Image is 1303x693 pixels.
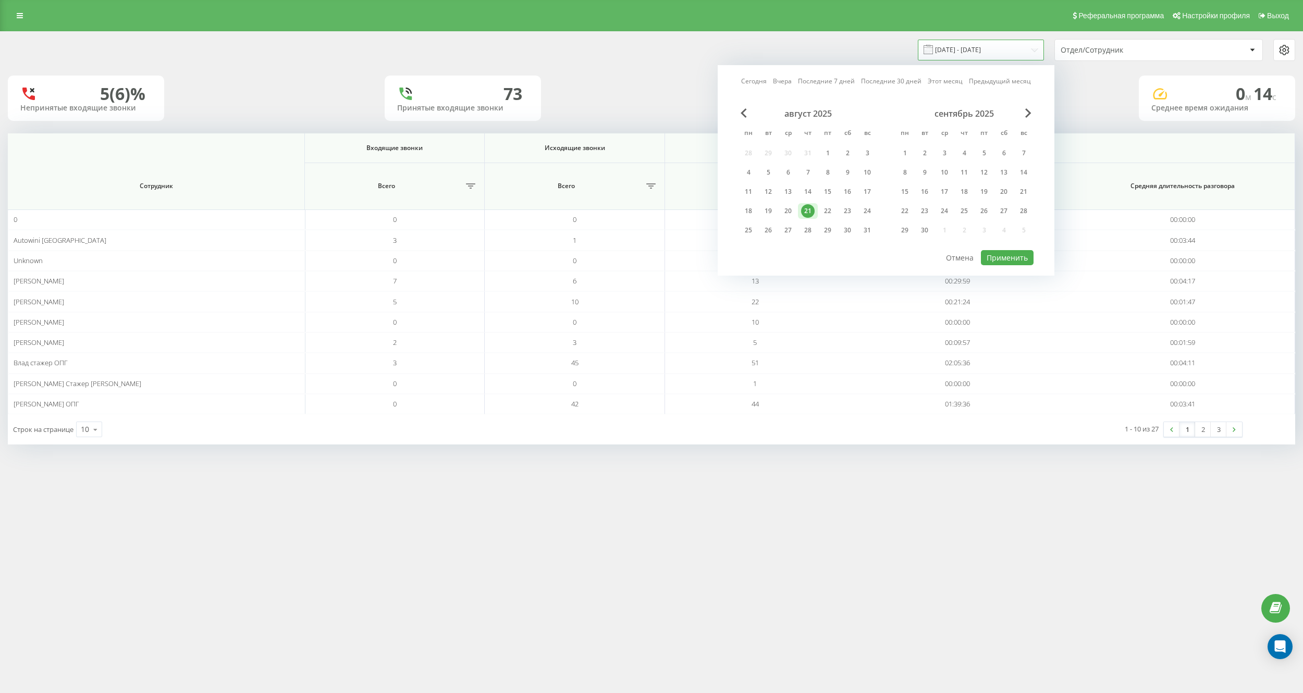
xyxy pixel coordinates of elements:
[758,184,778,200] div: вт 12 авг. 2025 г.
[857,184,877,200] div: вс 17 авг. 2025 г.
[918,185,931,199] div: 16
[915,145,935,161] div: вт 2 сент. 2025 г.
[954,145,974,161] div: чт 4 сент. 2025 г.
[918,204,931,218] div: 23
[801,204,815,218] div: 21
[845,353,1070,373] td: 02:05:36
[857,165,877,180] div: вс 10 авг. 2025 г.
[14,297,64,306] span: [PERSON_NAME]
[760,126,776,142] abbr: вторник
[393,256,397,265] span: 0
[918,146,931,160] div: 2
[918,224,931,237] div: 30
[861,166,874,179] div: 10
[778,165,798,180] div: ср 6 авг. 2025 г.
[778,203,798,219] div: ср 20 авг. 2025 г.
[969,76,1031,86] a: Предыдущий месяц
[820,126,835,142] abbr: пятница
[841,185,854,199] div: 16
[490,182,643,190] span: Всего
[27,182,285,190] span: Сотрудник
[818,203,838,219] div: пт 22 авг. 2025 г.
[670,182,823,190] span: Всего
[818,184,838,200] div: пт 15 авг. 2025 г.
[838,145,857,161] div: сб 2 авг. 2025 г.
[393,379,397,388] span: 0
[1253,82,1276,105] span: 14
[14,358,68,367] span: Влад стажер ОПГ
[841,166,854,179] div: 9
[1025,108,1031,118] span: Next Month
[997,166,1011,179] div: 13
[895,222,915,238] div: пн 29 сент. 2025 г.
[758,203,778,219] div: вт 19 авг. 2025 г.
[571,358,579,367] span: 45
[393,358,397,367] span: 3
[1268,634,1293,659] div: Open Intercom Messenger
[957,185,971,199] div: 18
[778,222,798,238] div: ср 27 авг. 2025 г.
[861,76,921,86] a: Последние 30 дней
[861,146,874,160] div: 3
[393,215,397,224] span: 0
[1070,394,1295,414] td: 00:03:41
[798,76,855,86] a: Последние 7 дней
[573,215,576,224] span: 0
[994,184,1014,200] div: сб 20 сент. 2025 г.
[977,185,991,199] div: 19
[857,203,877,219] div: вс 24 авг. 2025 г.
[739,184,758,200] div: пн 11 авг. 2025 г.
[898,204,912,218] div: 22
[935,165,954,180] div: ср 10 сент. 2025 г.
[845,312,1070,332] td: 00:00:00
[818,165,838,180] div: пт 8 авг. 2025 г.
[1245,91,1253,103] span: м
[845,271,1070,291] td: 00:29:59
[573,379,576,388] span: 0
[997,185,1011,199] div: 20
[761,224,775,237] div: 26
[761,166,775,179] div: 5
[499,144,651,152] span: Исходящие звонки
[1195,422,1211,437] a: 2
[741,108,747,118] span: Previous Month
[781,224,795,237] div: 27
[14,276,64,286] span: [PERSON_NAME]
[742,224,755,237] div: 25
[994,203,1014,219] div: сб 27 сент. 2025 г.
[741,126,756,142] abbr: понедельник
[818,145,838,161] div: пт 1 авг. 2025 г.
[861,224,874,237] div: 31
[840,126,855,142] abbr: суббота
[1014,145,1034,161] div: вс 7 сент. 2025 г.
[1070,291,1295,312] td: 00:01:47
[861,204,874,218] div: 24
[1125,424,1159,434] div: 1 - 10 из 27
[1211,422,1226,437] a: 3
[753,379,757,388] span: 1
[571,399,579,409] span: 42
[14,317,64,327] span: [PERSON_NAME]
[957,166,971,179] div: 11
[761,185,775,199] div: 12
[393,338,397,347] span: 2
[957,204,971,218] div: 25
[800,126,816,142] abbr: четверг
[798,222,818,238] div: чт 28 авг. 2025 г.
[773,76,792,86] a: Вчера
[1014,184,1034,200] div: вс 21 сент. 2025 г.
[838,203,857,219] div: сб 23 авг. 2025 г.
[798,184,818,200] div: чт 14 авг. 2025 г.
[818,222,838,238] div: пт 29 авг. 2025 г.
[898,146,912,160] div: 1
[838,222,857,238] div: сб 30 авг. 2025 г.
[752,297,759,306] span: 22
[974,165,994,180] div: пт 12 сент. 2025 г.
[1182,11,1250,20] span: Настройки профиля
[393,236,397,245] span: 3
[857,222,877,238] div: вс 31 авг. 2025 г.
[1061,46,1185,55] div: Отдел/Сотрудник
[1017,146,1030,160] div: 7
[100,84,145,104] div: 5 (6)%
[393,297,397,306] span: 5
